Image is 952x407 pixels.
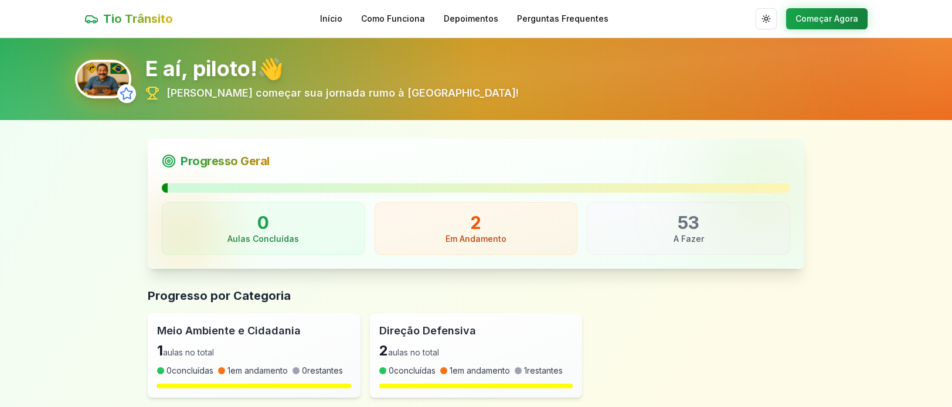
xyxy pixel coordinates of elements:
[597,212,780,233] p: 53
[181,153,270,169] span: Progresso Geral
[227,365,288,377] span: 1 em andamento
[597,233,780,245] p: A Fazer
[450,365,510,377] span: 1 em andamento
[786,8,868,29] button: Começar Agora
[145,57,877,80] h1: E aí, piloto! 👋
[166,365,213,377] span: 0 concluídas
[163,347,214,357] span: aulas no total
[389,365,436,377] span: 0 concluídas
[320,13,342,25] a: Início
[157,341,351,360] div: 1
[385,233,568,245] p: Em Andamento
[361,13,425,25] a: Como Funciona
[157,323,351,339] h4: Meio Ambiente e Cidadania
[172,233,355,245] p: Aulas Concluídas
[524,365,563,377] span: 1 restantes
[444,13,498,25] a: Depoimentos
[166,85,519,101] p: [PERSON_NAME] começar sua jornada rumo à [GEOGRAPHIC_DATA]!
[385,212,568,233] p: 2
[517,13,608,25] a: Perguntas Frequentes
[75,60,131,99] img: Tio Trânsito
[379,323,573,339] h4: Direção Defensiva
[302,365,343,377] span: 0 restantes
[388,347,439,357] span: aulas no total
[148,288,804,304] h3: Progresso por Categoria
[172,212,355,233] p: 0
[103,11,173,27] span: Tio Trânsito
[379,341,573,360] div: 2
[84,11,173,27] a: Tio Trânsito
